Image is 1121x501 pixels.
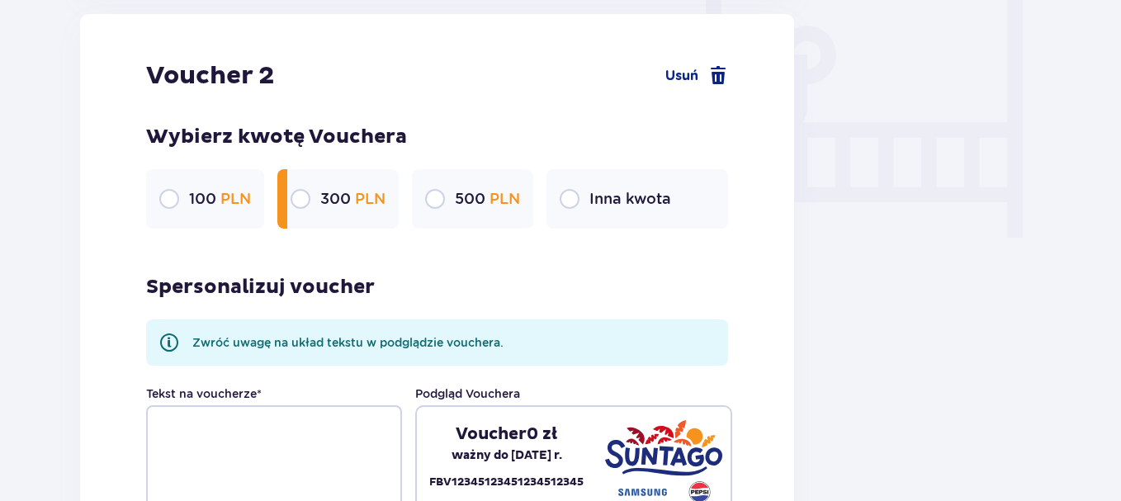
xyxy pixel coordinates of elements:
[146,125,728,149] p: Wybierz kwotę Vouchera
[320,189,385,209] p: 300
[455,189,520,209] p: 500
[355,190,385,207] span: PLN
[146,275,375,300] p: Spersonalizuj voucher
[490,190,520,207] span: PLN
[665,67,698,85] span: Usuń
[589,189,671,209] p: Inna kwota
[192,334,504,351] p: Zwróć uwagę na układ tekstu w podglądzie vouchera.
[665,66,728,86] a: Usuń
[220,190,251,207] span: PLN
[456,423,557,445] p: Voucher 0 zł
[189,189,251,209] p: 100
[429,473,584,492] p: FBV12345123451234512345
[146,385,262,402] label: Tekst na voucherze *
[415,385,520,402] p: Podgląd Vouchera
[146,60,274,92] p: Voucher 2
[452,445,562,466] p: ważny do [DATE] r.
